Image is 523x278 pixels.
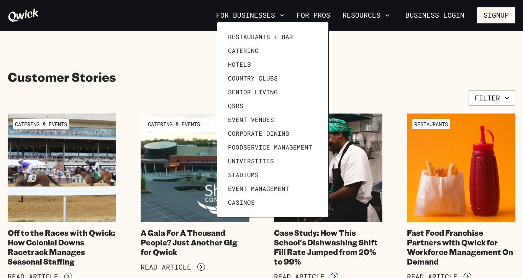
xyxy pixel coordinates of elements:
[228,61,251,68] span: Hotels
[228,88,278,96] span: Senior Living
[228,74,278,82] span: Country Clubs
[228,185,289,192] span: Event Management
[228,116,274,123] span: Event Venues
[228,171,259,179] span: Stadiums
[228,102,243,110] span: QSRs
[228,130,289,137] span: Corporate Dining
[228,47,259,54] span: Catering
[228,143,312,151] span: Foodservice Management
[228,199,255,206] span: Casinos
[228,33,293,41] span: Restaurants + Bar
[228,157,274,165] span: Universities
